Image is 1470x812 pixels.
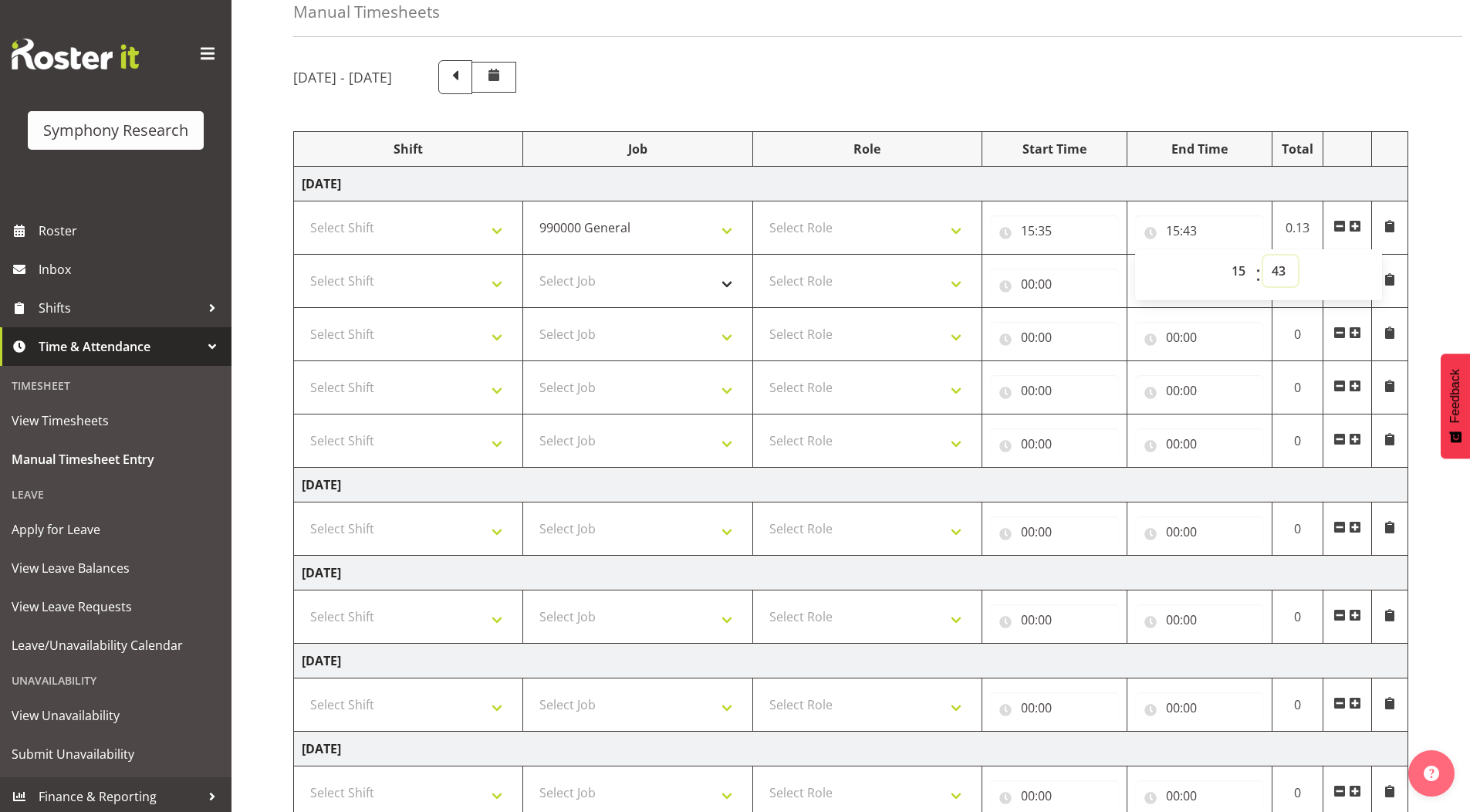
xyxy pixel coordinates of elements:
td: 0 [1272,414,1323,468]
a: Leave/Unavailability Calendar [4,626,228,665]
span: View Timesheets [12,409,220,432]
td: 0 [1272,590,1323,644]
a: View Leave Balances [4,549,228,587]
td: [DATE] [294,468,1408,502]
span: View Leave Balances [12,557,220,580]
input: Click to select... [990,516,1119,547]
img: help-xxl-2.png [1424,766,1439,781]
td: 0.13 [1272,201,1323,255]
button: Feedback - Show survey [1441,354,1470,458]
input: Click to select... [990,375,1119,406]
td: [DATE] [294,644,1408,678]
span: Submit Unavailability [12,743,220,766]
input: Click to select... [1135,375,1264,406]
a: View Unavailability [4,696,228,735]
input: Click to select... [990,269,1119,299]
span: Finance & Reporting [39,785,201,808]
a: View Leave Requests [4,587,228,626]
input: Click to select... [990,604,1119,635]
span: Time & Attendance [39,335,201,358]
input: Click to select... [990,322,1119,353]
a: Apply for Leave [4,510,228,549]
td: 0 [1272,502,1323,556]
div: Job [531,140,744,158]
div: Start Time [990,140,1119,158]
input: Click to select... [1135,322,1264,353]
div: Symphony Research [43,119,188,142]
span: : [1255,255,1261,294]
input: Click to select... [990,215,1119,246]
input: Click to select... [1135,428,1264,459]
div: Shift [302,140,515,158]
img: Rosterit website logo [12,39,139,69]
input: Click to select... [990,428,1119,459]
input: Click to select... [1135,516,1264,547]
h4: Manual Timesheets [293,3,440,21]
span: Manual Timesheet Entry [12,448,220,471]
span: Roster [39,219,224,242]
div: Role [761,140,974,158]
input: Click to select... [1135,215,1264,246]
td: 0 [1272,678,1323,732]
div: Total [1280,140,1316,158]
td: [DATE] [294,556,1408,590]
h5: [DATE] - [DATE] [293,69,392,86]
a: Manual Timesheet Entry [4,440,228,479]
input: Click to select... [990,780,1119,811]
td: 0 [1272,308,1323,361]
span: View Leave Requests [12,595,220,618]
span: Leave/Unavailability Calendar [12,634,220,657]
td: 0 [1272,361,1323,414]
div: Leave [4,479,228,510]
a: Submit Unavailability [4,735,228,773]
span: Shifts [39,296,201,320]
a: View Timesheets [4,401,228,440]
td: [DATE] [294,732,1408,766]
td: [DATE] [294,167,1408,201]
input: Click to select... [990,692,1119,723]
span: View Unavailability [12,704,220,727]
span: Feedback [1448,369,1462,423]
div: End Time [1135,140,1264,158]
input: Click to select... [1135,692,1264,723]
div: Unavailability [4,665,228,696]
span: Apply for Leave [12,518,220,541]
div: Timesheet [4,370,228,401]
input: Click to select... [1135,780,1264,811]
input: Click to select... [1135,604,1264,635]
span: Inbox [39,258,224,281]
